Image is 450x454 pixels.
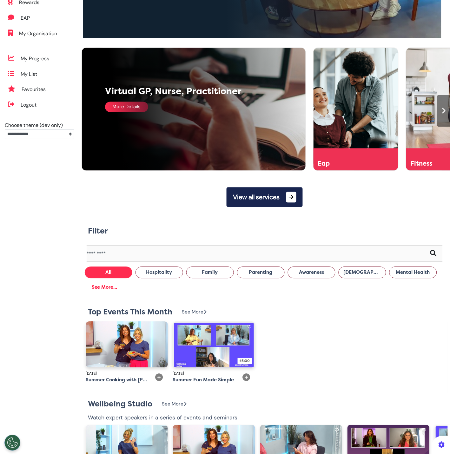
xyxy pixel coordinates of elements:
[5,122,74,129] div: Choose theme (dev only)
[19,30,57,37] div: My Organisation
[4,435,20,451] button: Open Preferences
[22,86,46,94] div: Favourites
[173,377,234,384] div: Summer Fun Made Simple
[288,267,335,279] button: Awareness
[389,267,437,279] button: Mental Health
[136,267,183,279] button: Hospitality
[21,102,36,109] div: Logout
[86,322,168,368] img: clare+and+ais.png
[86,377,147,384] div: Summer Cooking with [PERSON_NAME]: Fresh Flavours and Feel-Good Food
[21,55,49,63] div: My Progress
[173,322,255,368] img: Summer+Fun+Made+Simple.JPG
[105,85,261,99] div: Virtual GP, Nurse, Practitioner
[182,309,207,316] div: See More
[85,282,124,293] div: See More...
[86,371,147,377] div: [DATE]
[238,358,252,365] div: 45:00
[88,308,173,317] h2: Top Events This Month
[339,267,386,279] button: [DEMOGRAPHIC_DATA] Health
[162,401,187,408] div: See More
[21,14,30,22] div: EAP
[227,188,303,207] button: View all services
[186,267,234,279] button: Family
[88,414,238,422] div: Watch expert speakers in a series of events and seminars
[88,227,108,236] h2: Filter
[85,267,132,279] button: All
[173,371,235,377] div: [DATE]
[21,70,37,78] div: My List
[88,400,153,409] h2: Wellbeing Studio
[318,161,377,167] div: Eap
[105,102,148,112] div: More Details
[237,267,285,279] button: Parenting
